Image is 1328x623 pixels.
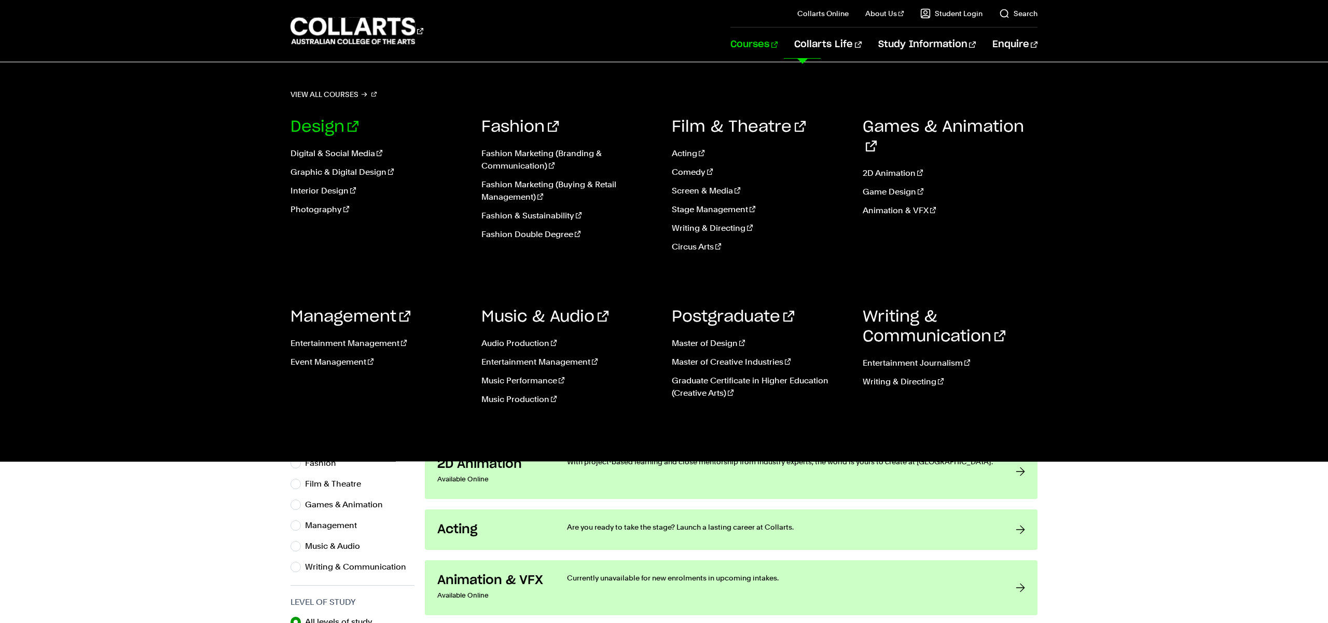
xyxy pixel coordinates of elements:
[290,185,466,197] a: Interior Design
[863,309,1005,344] a: Writing & Communication
[672,147,847,160] a: Acting
[290,119,358,135] a: Design
[863,376,1038,388] a: Writing & Directing
[305,518,365,533] label: Management
[794,27,861,62] a: Collarts Life
[863,119,1024,155] a: Games & Animation
[305,456,344,470] label: Fashion
[437,522,546,537] h3: Acting
[425,560,1037,615] a: Animation & VFX Available Online Currently unavailable for new enrolments in upcoming intakes.
[290,203,466,216] a: Photography
[863,167,1038,179] a: 2D Animation
[290,147,466,160] a: Digital & Social Media
[290,16,423,46] div: Go to homepage
[567,456,995,467] p: With project-based learning and close mentorship from industry experts, the world is yours to cre...
[672,119,806,135] a: Film & Theatre
[481,309,608,325] a: Music & Audio
[992,27,1037,62] a: Enquire
[999,8,1037,19] a: Search
[305,560,414,574] label: Writing & Communication
[437,573,546,588] h3: Animation & VFX
[305,477,369,491] label: Film & Theatre
[425,444,1037,499] a: 2D Animation Available Online With project-based learning and close mentorship from industry expe...
[290,309,410,325] a: Management
[481,147,657,172] a: Fashion Marketing (Branding & Communication)
[481,375,657,387] a: Music Performance
[567,573,995,583] p: Currently unavailable for new enrolments in upcoming intakes.
[863,204,1038,217] a: Animation & VFX
[567,522,995,532] p: Are you ready to take the stage? Launch a lasting career at Collarts.
[672,356,847,368] a: Master of Creative Industries
[305,539,368,553] label: Music & Audio
[425,509,1037,550] a: Acting Are you ready to take the stage? Launch a lasting career at Collarts.
[305,497,391,512] label: Games & Animation
[290,87,377,102] a: View all courses
[672,166,847,178] a: Comedy
[481,337,657,350] a: Audio Production
[481,228,657,241] a: Fashion Double Degree
[481,119,559,135] a: Fashion
[797,8,849,19] a: Collarts Online
[481,210,657,222] a: Fashion & Sustainability
[290,356,466,368] a: Event Management
[865,8,904,19] a: About Us
[437,456,546,472] h3: 2D Animation
[863,186,1038,198] a: Game Design
[672,203,847,216] a: Stage Management
[437,588,546,603] p: Available Online
[863,357,1038,369] a: Entertainment Journalism
[672,337,847,350] a: Master of Design
[920,8,983,19] a: Student Login
[481,393,657,406] a: Music Production
[290,596,414,608] h3: Level of Study
[878,27,976,62] a: Study Information
[481,356,657,368] a: Entertainment Management
[730,27,778,62] a: Courses
[672,222,847,234] a: Writing & Directing
[481,178,657,203] a: Fashion Marketing (Buying & Retail Management)
[672,241,847,253] a: Circus Arts
[672,309,794,325] a: Postgraduate
[290,337,466,350] a: Entertainment Management
[437,472,546,487] p: Available Online
[290,166,466,178] a: Graphic & Digital Design
[672,185,847,197] a: Screen & Media
[672,375,847,399] a: Graduate Certificate in Higher Education (Creative Arts)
